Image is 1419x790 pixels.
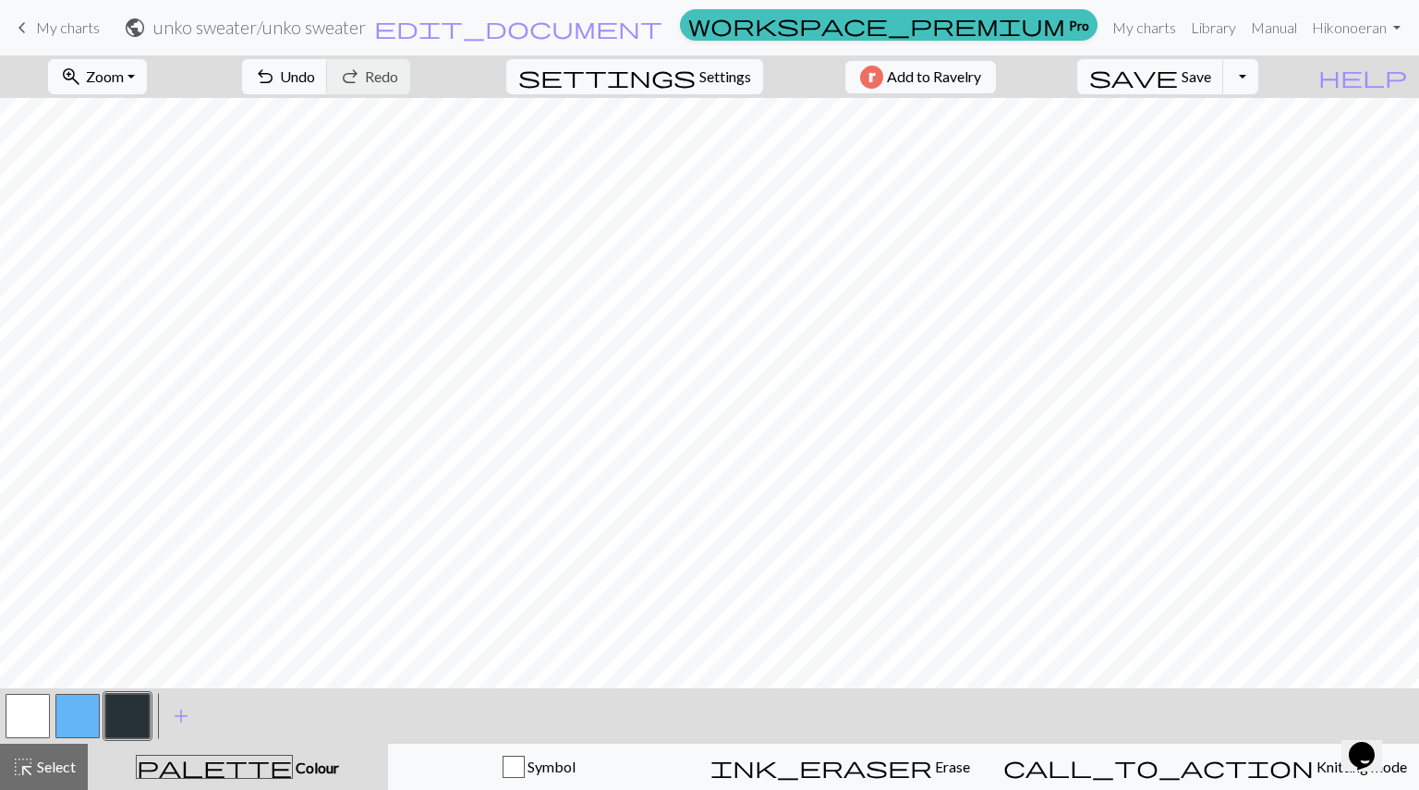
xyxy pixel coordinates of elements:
span: Settings [699,66,751,88]
iframe: chat widget [1341,716,1401,772]
button: Colour [88,744,388,790]
button: Knitting mode [991,744,1419,790]
span: zoom_in [60,64,82,90]
a: My charts [11,12,100,43]
span: My charts [36,18,100,36]
i: Settings [518,66,696,88]
a: My charts [1105,9,1183,46]
span: Add to Ravelry [887,66,981,89]
span: undo [254,64,276,90]
span: Colour [293,759,339,776]
span: Select [34,758,76,775]
a: Hikonoeran [1304,9,1408,46]
a: Manual [1243,9,1304,46]
button: Symbol [388,744,690,790]
h2: unko sweater / unko sweater [153,17,366,38]
img: Ravelry [860,66,883,89]
span: call_to_action [1003,754,1314,780]
span: save [1089,64,1178,90]
span: workspace_premium [688,12,1065,38]
span: palette [137,754,292,780]
button: Undo [242,59,328,94]
button: Add to Ravelry [845,61,996,93]
span: Zoom [86,67,124,85]
span: public [124,15,146,41]
span: add [170,703,192,729]
a: Library [1183,9,1243,46]
span: Erase [932,758,970,775]
span: settings [518,64,696,90]
span: edit_document [374,15,662,41]
button: Erase [689,744,991,790]
a: Pro [680,9,1098,41]
span: ink_eraser [710,754,932,780]
span: Knitting mode [1314,758,1407,775]
span: Symbol [525,758,576,775]
button: Zoom [48,59,147,94]
span: highlight_alt [12,754,34,780]
button: SettingsSettings [506,59,763,94]
button: Save [1077,59,1224,94]
span: keyboard_arrow_left [11,15,33,41]
span: help [1318,64,1407,90]
span: Undo [280,67,315,85]
span: Save [1182,67,1211,85]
